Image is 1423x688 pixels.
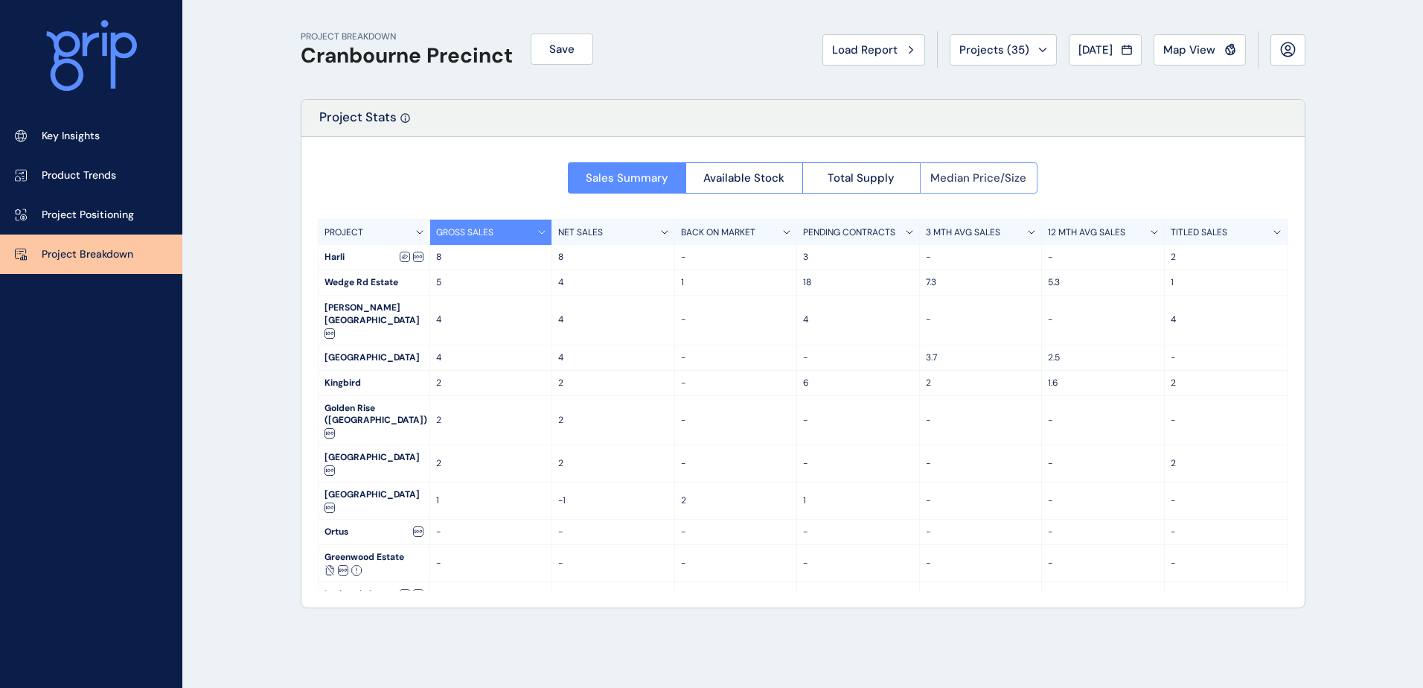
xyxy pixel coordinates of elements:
[319,520,429,544] div: Ortus
[586,171,668,185] span: Sales Summary
[1171,557,1282,570] p: -
[558,351,668,364] p: 4
[685,162,803,194] button: Available Stock
[42,208,134,223] p: Project Positioning
[1048,351,1158,364] p: 2.5
[319,345,429,370] div: [GEOGRAPHIC_DATA]
[1171,588,1282,601] p: -
[681,351,791,364] p: -
[803,377,913,389] p: 6
[832,42,898,57] span: Load Report
[42,247,133,262] p: Project Breakdown
[42,129,100,144] p: Key Insights
[558,377,668,389] p: 2
[1171,526,1282,538] p: -
[1069,34,1142,66] button: [DATE]
[1171,414,1282,427] p: -
[319,296,429,345] div: [PERSON_NAME][GEOGRAPHIC_DATA]
[802,162,920,194] button: Total Supply
[1048,414,1158,427] p: -
[319,582,429,607] div: Lynbrook Greens
[926,351,1036,364] p: 3.7
[1048,313,1158,326] p: -
[803,457,913,470] p: -
[1048,457,1158,470] p: -
[681,414,791,427] p: -
[558,313,668,326] p: 4
[1048,494,1158,507] p: -
[1048,588,1158,601] p: -
[1048,276,1158,289] p: 5.3
[803,494,913,507] p: 1
[1171,251,1282,264] p: 2
[558,526,668,538] p: -
[703,171,784,185] span: Available Stock
[436,377,546,389] p: 2
[1163,42,1215,57] span: Map View
[681,494,791,507] p: 2
[1171,457,1282,470] p: 2
[558,494,668,507] p: -1
[930,171,1026,185] span: Median Price/Size
[301,31,513,43] p: PROJECT BREAKDOWN
[1048,226,1125,239] p: 12 MTH AVG SALES
[681,313,791,326] p: -
[926,526,1036,538] p: -
[531,34,593,65] button: Save
[42,168,116,183] p: Product Trends
[568,162,685,194] button: Sales Summary
[822,34,925,66] button: Load Report
[558,226,603,239] p: NET SALES
[1078,42,1113,57] span: [DATE]
[926,377,1036,389] p: 2
[558,414,668,427] p: 2
[1171,351,1282,364] p: -
[319,445,429,482] div: [GEOGRAPHIC_DATA]
[319,109,397,136] p: Project Stats
[1171,377,1282,389] p: 2
[926,414,1036,427] p: -
[803,588,913,601] p: -
[681,226,755,239] p: BACK ON MARKET
[319,482,429,519] div: [GEOGRAPHIC_DATA]
[319,371,429,395] div: Kingbird
[436,313,546,326] p: 4
[436,251,546,264] p: 8
[828,171,895,185] span: Total Supply
[436,414,546,427] p: 2
[926,494,1036,507] p: -
[558,457,668,470] p: 2
[950,34,1057,66] button: Projects (35)
[1048,251,1158,264] p: -
[558,557,668,570] p: -
[319,270,429,295] div: Wedge Rd Estate
[319,245,429,270] div: Harli
[803,351,913,364] p: -
[926,457,1036,470] p: -
[436,276,546,289] p: 5
[1171,276,1282,289] p: 1
[1171,226,1227,239] p: TITLED SALES
[681,588,791,601] p: -
[681,526,791,538] p: -
[1048,557,1158,570] p: -
[558,251,668,264] p: 8
[436,557,546,570] p: -
[926,588,1036,601] p: -
[558,276,668,289] p: 4
[926,313,1036,326] p: -
[803,251,913,264] p: 3
[436,588,546,601] p: -
[803,226,895,239] p: PENDING CONTRACTS
[436,351,546,364] p: 4
[436,494,546,507] p: 1
[301,43,513,69] h1: Cranbourne Precinct
[681,276,791,289] p: 1
[926,251,1036,264] p: -
[681,377,791,389] p: -
[920,162,1038,194] button: Median Price/Size
[803,557,913,570] p: -
[1154,34,1246,66] button: Map View
[803,276,913,289] p: 18
[324,226,363,239] p: PROJECT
